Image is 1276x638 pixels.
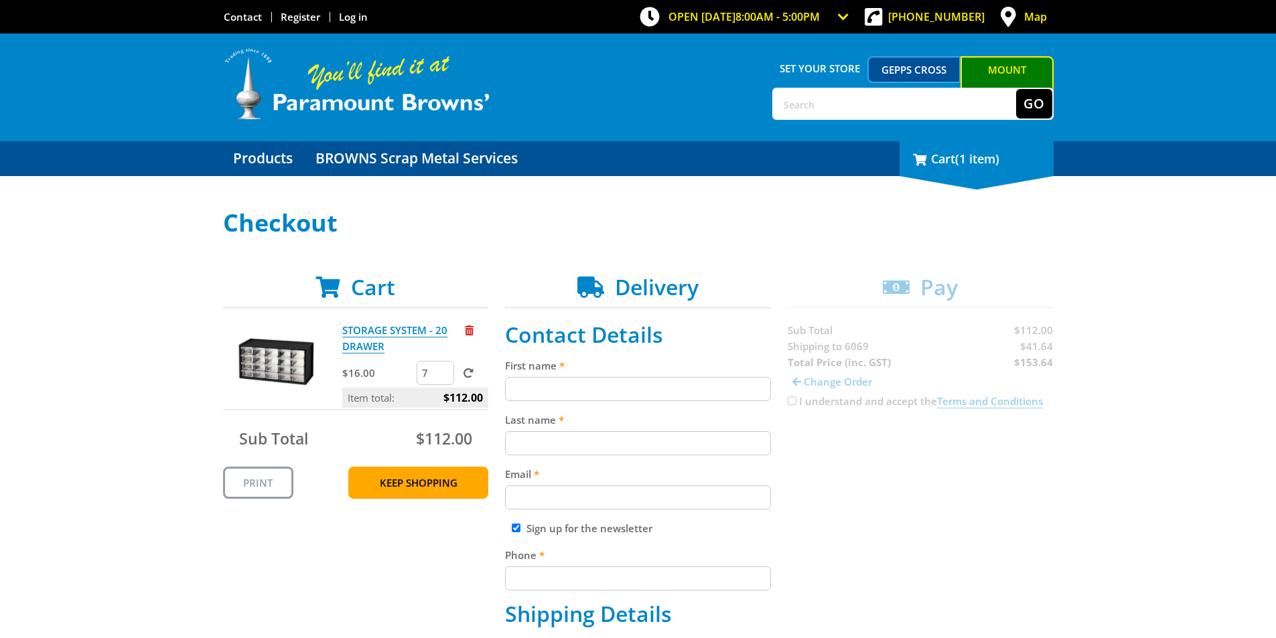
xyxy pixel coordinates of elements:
[239,428,308,449] span: Sub Total
[305,141,528,176] a: Go to the BROWNS Scrap Metal Services page
[668,9,820,24] span: OPEN [DATE]
[955,151,999,167] span: (1 item)
[615,272,699,301] span: Delivery
[223,47,491,121] img: Paramount Browns'
[465,323,474,337] a: Remove from cart
[505,466,771,482] label: Email
[223,210,1054,236] h1: Checkout
[505,412,771,428] label: Last name
[526,522,652,535] label: Sign up for the newsletter
[224,10,262,23] a: Go to the Contact page
[900,141,1054,176] div: Cart
[735,9,820,24] span: 8:00am - 5:00pm
[416,428,472,449] span: $112.00
[339,10,368,23] a: Log in
[505,377,771,401] input: Please enter your first name.
[961,56,1054,107] a: Mount [PERSON_NAME]
[505,601,771,627] h2: Shipping Details
[342,365,414,381] p: $16.00
[443,388,483,408] span: $112.00
[774,89,1016,118] input: Search
[867,56,961,83] a: Gepps Cross
[505,485,771,509] input: Please enter your email address.
[351,272,395,301] span: Cart
[223,467,293,499] a: Print
[505,547,771,563] label: Phone
[505,431,771,455] input: Please enter your last name.
[281,10,320,23] a: Go to the registration page
[505,357,771,374] label: First name
[223,141,303,176] a: Go to the Products page
[342,323,447,353] a: STORAGE SYSTEM - 20 DRAWER
[236,322,316,402] img: STORAGE SYSTEM - 20 DRAWER
[505,322,771,347] h2: Contact Details
[772,56,868,80] span: Set your store
[342,388,488,408] p: Item total:
[348,467,488,499] a: Keep Shopping
[505,566,771,590] input: Please enter your telephone number.
[1016,89,1052,118] button: Go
